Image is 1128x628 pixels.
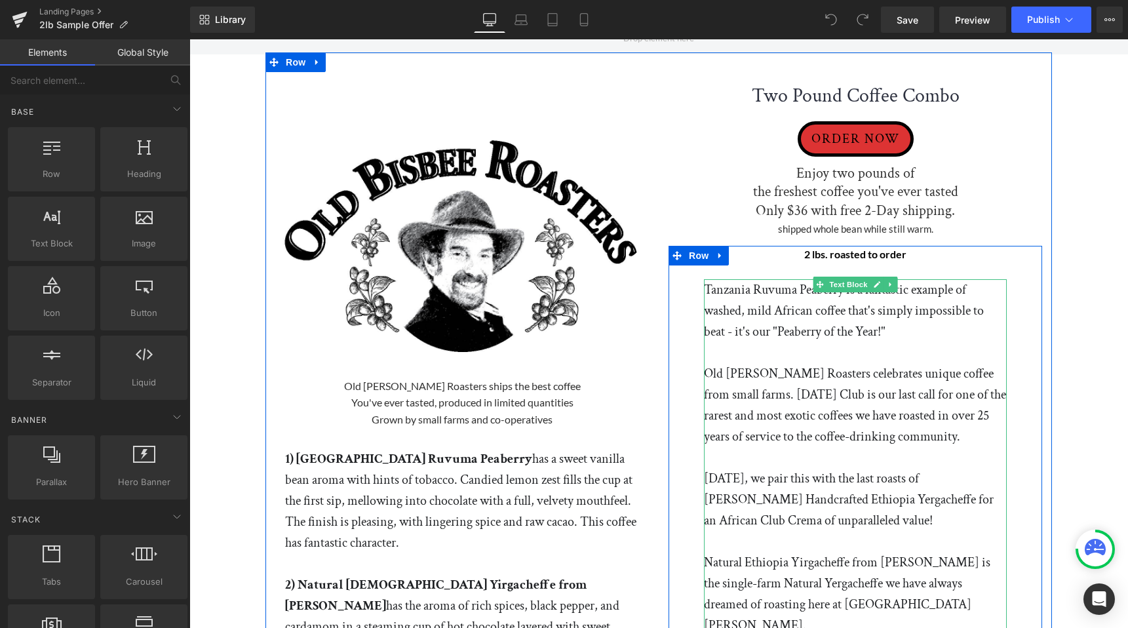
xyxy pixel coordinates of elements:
[104,306,184,320] span: Button
[489,163,843,182] h3: Only $36 with free 2-Day shipping.
[1011,7,1091,33] button: Publish
[562,45,770,82] a: Two Pound Coffee Combo
[96,338,450,355] p: Old [PERSON_NAME] Roasters ships the best coffee
[10,414,49,426] span: Banner
[12,376,91,389] span: Separator
[104,237,184,250] span: Image
[96,411,343,428] strong: 1) [GEOGRAPHIC_DATA] Ruvuma Peaberry
[104,575,184,589] span: Carousel
[897,13,918,27] span: Save
[96,409,450,514] p: has a sweet vanilla bean aroma with hints of tobacco. Candied lemon zest fills the cup at the fir...
[522,206,539,226] a: Expand / Collapse
[568,7,600,33] a: Mobile
[119,13,136,33] a: Expand / Collapse
[190,7,255,33] a: New Library
[637,237,680,253] span: Text Block
[1083,583,1115,615] div: Open Intercom Messenger
[12,237,91,250] span: Text Block
[515,513,817,597] p: Natural Ethiopia Yirgacheffe from [PERSON_NAME] is the single-farm Natural Yergacheffe we have al...
[96,537,397,575] strong: 2) Natural [DEMOGRAPHIC_DATA] Yirgacheffe from [PERSON_NAME]
[12,475,91,489] span: Parallax
[95,39,190,66] a: Global Style
[615,208,717,221] strong: 2 lbs. roasted to order
[12,306,91,320] span: Icon
[608,82,724,117] button: ORDER NOW
[215,14,246,26] span: Library
[695,237,709,253] a: Expand / Collapse
[1097,7,1123,33] button: More
[939,7,1006,33] a: Preview
[474,7,505,33] a: Desktop
[39,20,113,30] span: 2lb Sample Offer
[505,7,537,33] a: Laptop
[818,7,844,33] button: Undo
[96,355,450,372] p: You've ever tasted, produced in limited quantities
[10,513,42,526] span: Stack
[849,7,876,33] button: Redo
[12,167,91,181] span: Row
[104,376,184,389] span: Liquid
[104,167,184,181] span: Heading
[537,7,568,33] a: Tablet
[515,240,817,303] p: Tanzania Ruvuma Peaberry is a fantastic example of washed, mild African coffee that's simply impo...
[39,7,190,17] a: Landing Pages
[93,13,119,33] span: Row
[515,429,817,492] p: [DATE], we pair this with the last roasts of [PERSON_NAME] Handcrafted Ethiopia Yergacheffe for a...
[515,324,817,408] p: Old [PERSON_NAME] Roasters celebrates unique coffee from small farms. [DATE] Club is our last cal...
[1027,14,1060,25] span: Publish
[489,182,843,199] div: shipped whole bean while still warm.
[489,125,843,163] h3: Enjoy two pounds of the freshest coffee you've ever tasted
[96,372,450,389] p: Grown by small farms and co-operatives
[622,91,710,108] span: ORDER NOW
[496,206,522,226] span: Row
[955,13,990,27] span: Preview
[10,106,35,118] span: Base
[104,475,184,489] span: Hero Banner
[12,575,91,589] span: Tabs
